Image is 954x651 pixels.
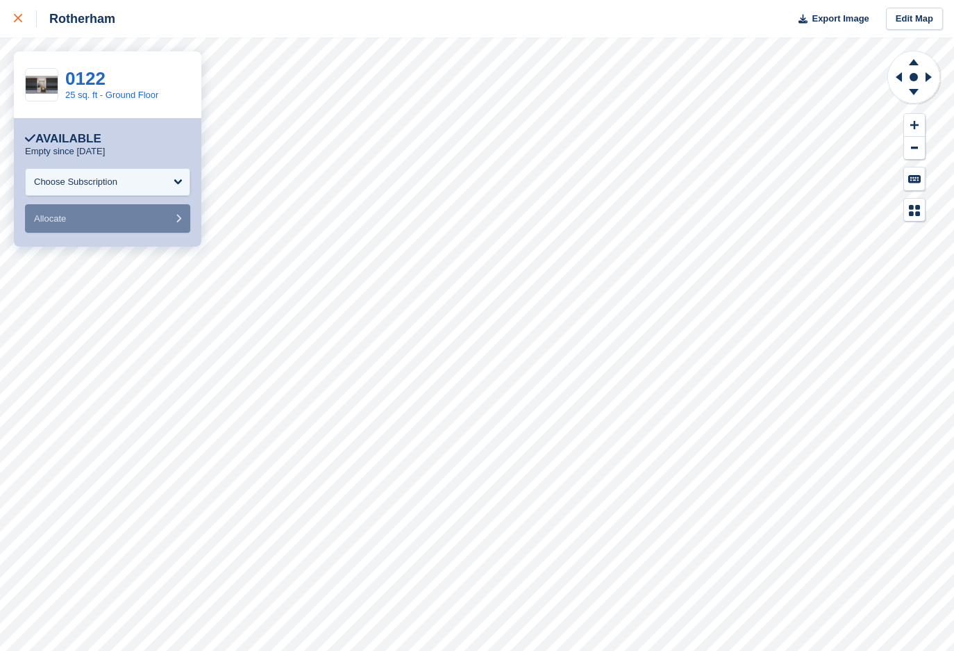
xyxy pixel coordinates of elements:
[25,204,190,233] button: Allocate
[65,90,158,100] a: 25 sq. ft - Ground Floor
[25,146,105,157] p: Empty since [DATE]
[34,175,117,189] div: Choose Subscription
[25,132,101,146] div: Available
[790,8,869,31] button: Export Image
[26,76,58,94] img: 25%20SQ.FT.jpg
[904,167,925,190] button: Keyboard Shortcuts
[65,68,106,89] a: 0122
[34,213,66,224] span: Allocate
[904,137,925,160] button: Zoom Out
[904,114,925,137] button: Zoom In
[886,8,943,31] a: Edit Map
[904,199,925,222] button: Map Legend
[812,12,869,26] span: Export Image
[37,10,115,27] div: Rotherham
